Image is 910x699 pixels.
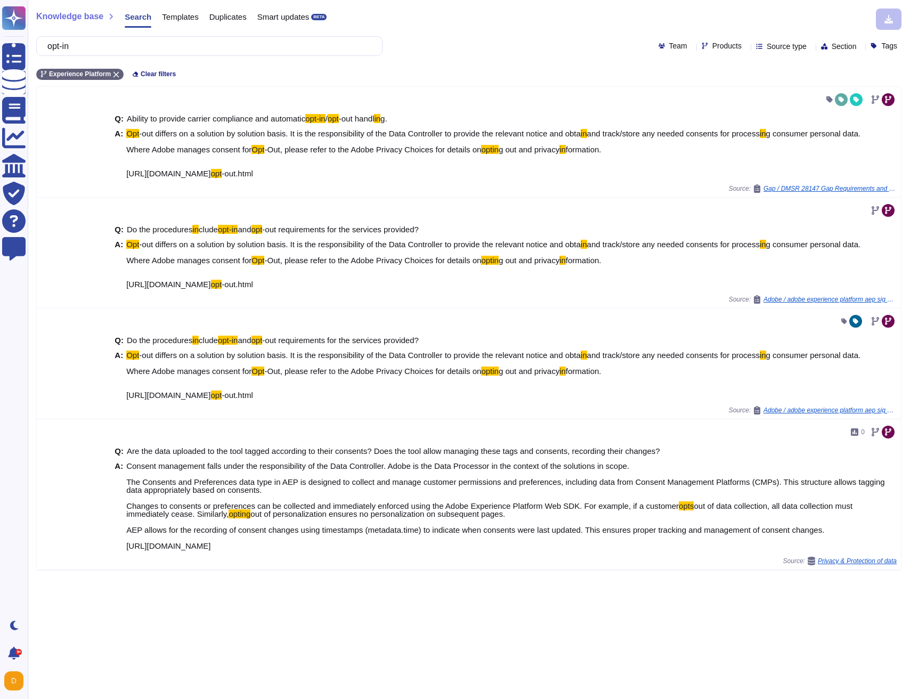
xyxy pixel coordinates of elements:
mark: Opt [251,256,264,265]
mark: opting [229,509,250,518]
span: -out differs on a solution by solution basis. It is the responsibility of the Data Controller to ... [139,129,581,138]
input: Search a question or template... [42,37,371,55]
mark: Opt [126,240,139,249]
span: g. [380,114,387,123]
mark: opt-in [218,225,238,234]
mark: opts [679,501,694,510]
span: Tags [881,42,897,50]
span: Source: [729,406,897,414]
span: -out differs on a solution by solution basis. It is the responsibility of the Data Controller to ... [139,351,581,360]
span: Are the data uploaded to the tool tagged according to their consents? Does the tool allow managin... [127,446,660,456]
span: -Out, please refer to the Adobe Privacy Choices for details on [264,145,481,154]
span: / [326,114,328,123]
b: A: [115,129,123,177]
mark: in [559,256,566,265]
mark: opt [211,169,222,178]
mark: in [192,336,199,345]
span: -out.html [222,169,253,178]
span: Source: [783,557,897,565]
mark: in [760,351,766,360]
mark: Opt [251,367,264,376]
span: -Out, please refer to the Adobe Privacy Choices for details on [264,367,481,376]
mark: Opt [251,145,264,154]
mark: optin [481,145,499,154]
span: formation. [URL][DOMAIN_NAME] [126,145,604,178]
span: -out.html [222,391,253,400]
b: Q: [115,225,124,233]
span: 0 [861,429,865,435]
span: and track/store any needed consents for process [587,351,760,360]
span: Source type [767,43,807,50]
span: Search [125,13,151,21]
span: g out and privacy [499,367,559,376]
mark: in [581,240,587,249]
span: out of data collection, all data collection must immediately cease. Similarly, [126,501,852,518]
span: clude [199,336,218,345]
span: Privacy & Protection of data [818,558,897,564]
span: Section [832,43,857,50]
mark: Opt [126,129,139,138]
span: Team [669,42,687,50]
b: A: [115,462,123,550]
mark: in [581,351,587,360]
span: Experience Platform [49,71,111,77]
span: -out requirements for the services provided? [262,336,418,345]
mark: opt-in [305,114,326,123]
mark: opt [251,225,263,234]
span: -out.html [222,280,253,289]
b: Q: [115,447,124,455]
mark: in [374,114,380,123]
mark: in [559,367,566,376]
span: Consent management falls under the responsibility of the Data Controller. Adobe is the Data Proce... [126,461,885,510]
span: Adobe / adobe experience platform aep sig questionnaire [763,407,897,413]
span: -out requirements for the services provided? [262,225,418,234]
span: Smart updates [257,13,310,21]
mark: in [581,129,587,138]
span: Source: [729,295,897,304]
span: Source: [729,184,897,193]
mark: opt [328,114,339,123]
b: A: [115,240,123,288]
span: g out and privacy [499,145,559,154]
b: Q: [115,115,124,123]
mark: optin [481,256,499,265]
span: out of personalization ensures no personalization on subsequent pages. AEP allows for the recordi... [126,509,824,550]
span: formation. [URL][DOMAIN_NAME] [126,256,604,289]
span: and track/store any needed consents for process [587,129,760,138]
span: Products [712,42,742,50]
mark: opt [211,391,222,400]
span: Do the procedures [127,225,192,234]
span: Duplicates [209,13,247,21]
span: formation. [URL][DOMAIN_NAME] [126,367,604,400]
div: 9+ [15,649,22,655]
span: Ability to provide carrier compliance and automatic [127,114,305,123]
img: user [4,671,23,690]
span: Do the procedures [127,336,192,345]
span: clude [199,225,218,234]
span: and track/store any needed consents for process [587,240,760,249]
mark: in [192,225,199,234]
span: and [238,225,251,234]
span: Clear filters [141,71,176,77]
mark: in [760,240,766,249]
span: -out handl [339,114,375,123]
span: g out and privacy [499,256,559,265]
span: Knowledge base [36,12,103,21]
mark: optin [481,367,499,376]
mark: opt [211,280,222,289]
span: and [238,336,251,345]
span: Gap / DMSR 28147 Gap Requirements and Use Cases 2025 Final [763,185,897,192]
mark: in [760,129,766,138]
span: Templates [162,13,198,21]
mark: Opt [126,351,139,360]
mark: opt [251,336,263,345]
b: Q: [115,336,124,344]
span: -out differs on a solution by solution basis. It is the responsibility of the Data Controller to ... [139,240,581,249]
span: -Out, please refer to the Adobe Privacy Choices for details on [264,256,481,265]
b: A: [115,351,123,399]
mark: opt-in [218,336,238,345]
mark: in [559,145,566,154]
div: BETA [311,14,327,20]
button: user [2,669,31,693]
span: Adobe / adobe experience platform aep sig questionnaire [763,296,897,303]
